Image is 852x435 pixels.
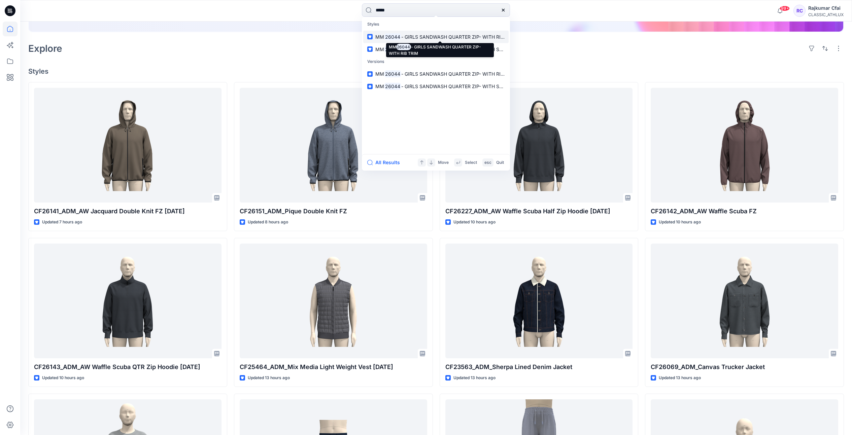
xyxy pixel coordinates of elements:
a: CF26151_ADM_Pique Double Knit FZ [240,88,427,203]
p: CF23563_ADM_Sherpa Lined Denim Jacket [445,362,633,372]
p: Styles [363,18,509,31]
p: CF25464_ADM_Mix Media Light Weight Vest [DATE] [240,362,427,372]
span: - GIRLS SANDWASH QUARTER ZIP- WITH SELF TRIM [401,83,520,89]
p: Move [438,159,449,166]
p: Updated 13 hours ago [248,374,290,382]
p: Select [465,159,477,166]
a: MM26044- GIRLS SANDWASH QUARTER ZIP- WITH SELF TRIM [363,80,509,93]
p: Updated 7 hours ago [42,219,82,226]
div: Rajkumar Cfai [808,4,844,12]
p: esc [484,159,491,166]
a: CF23563_ADM_Sherpa Lined Denim Jacket [445,244,633,358]
h2: Explore [28,43,62,54]
div: RC [793,5,806,17]
span: MM [375,46,384,52]
div: CLASSIC_ATHLUX [808,12,844,17]
p: CF26069_ADM_Canvas Trucker Jacket [651,362,838,372]
button: All Results [367,158,404,167]
a: CF26141_ADM_AW Jacquard Double Knit FZ 29SEP25 [34,88,221,203]
p: CF26141_ADM_AW Jacquard Double Knit FZ [DATE] [34,207,221,216]
a: CF26143_ADM_AW Waffle Scuba QTR Zip Hoodie 29SEP25 [34,244,221,358]
p: Updated 10 hours ago [659,219,701,226]
a: MM26044- GIRLS SANDWASH QUARTER ZIP- WITH RIB TRIM [363,31,509,43]
a: MM26044- GIRLS SANDWASH QUARTER ZIP- WITH SELF TRIM [363,43,509,56]
a: CF26142_ADM_AW Waffle Scuba FZ [651,88,838,203]
p: CF26151_ADM_Pique Double Knit FZ [240,207,427,216]
p: Updated 8 hours ago [248,219,288,226]
span: - GIRLS SANDWASH QUARTER ZIP- WITH RIB TRIM [401,71,517,77]
h4: Styles [28,67,844,75]
p: Updated 13 hours ago [453,374,496,382]
p: Updated 13 hours ago [659,374,701,382]
p: CF26142_ADM_AW Waffle Scuba FZ [651,207,838,216]
p: Updated 10 hours ago [42,374,84,382]
span: - GIRLS SANDWASH QUARTER ZIP- WITH RIB TRIM [401,34,517,40]
a: CF25464_ADM_Mix Media Light Weight Vest 29SEP25 [240,244,427,358]
p: CF26143_ADM_AW Waffle Scuba QTR Zip Hoodie [DATE] [34,362,221,372]
span: - GIRLS SANDWASH QUARTER ZIP- WITH SELF TRIM [401,46,520,52]
p: Quit [496,159,504,166]
mark: 26044 [384,82,401,90]
mark: 26044 [384,33,401,41]
mark: 26044 [384,70,401,78]
p: Updated 10 hours ago [453,219,496,226]
a: CF26227_ADM_AW Waffle Scuba Half Zip Hoodie 29SEP25 [445,88,633,203]
p: Versions [363,56,509,68]
span: MM [375,71,384,77]
span: 99+ [780,6,790,11]
a: CF26069_ADM_Canvas Trucker Jacket [651,244,838,358]
span: MM [375,83,384,89]
p: CF26227_ADM_AW Waffle Scuba Half Zip Hoodie [DATE] [445,207,633,216]
mark: 26044 [384,45,401,53]
span: MM [375,34,384,40]
a: MM26044- GIRLS SANDWASH QUARTER ZIP- WITH RIB TRIM [363,68,509,80]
